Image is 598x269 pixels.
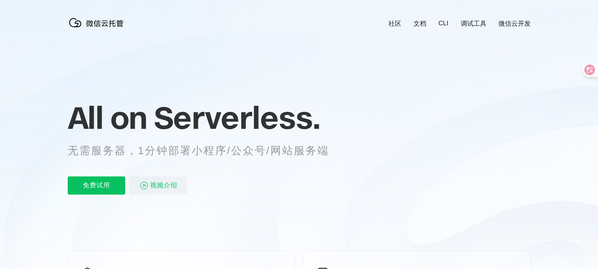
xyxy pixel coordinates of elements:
a: 社区 [388,19,401,28]
span: All on [68,99,147,136]
img: 微信云托管 [68,15,128,30]
span: 视频介绍 [150,176,177,195]
p: 免费试用 [68,176,125,195]
a: 微信云开发 [499,19,531,28]
span: Serverless. [154,99,320,136]
p: 无需服务器，1分钟部署小程序/公众号/网站服务端 [68,143,343,158]
img: video_play.svg [140,181,149,190]
a: 调试工具 [461,19,486,28]
a: 微信云托管 [68,25,128,31]
a: CLI [438,20,448,27]
a: 文档 [413,19,426,28]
